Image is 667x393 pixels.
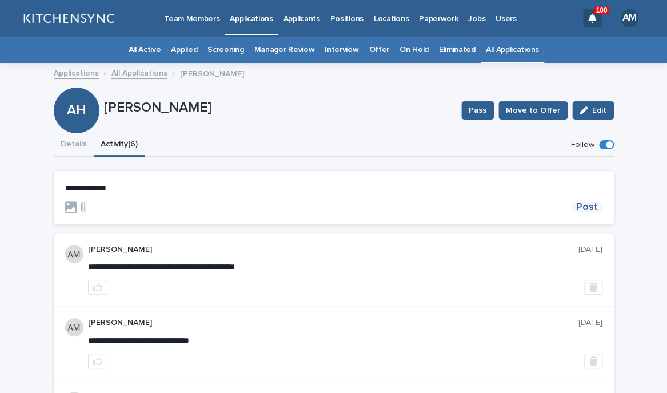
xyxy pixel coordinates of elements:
[128,37,161,63] a: All Active
[54,66,99,79] a: Applications
[54,133,94,157] button: Details
[592,106,606,114] span: Edit
[111,66,167,79] a: All Applications
[325,37,358,63] a: Interview
[498,101,568,120] button: Move to Offer
[572,202,602,212] button: Post
[88,280,107,295] button: like this post
[254,37,314,63] a: Manager Review
[571,140,594,150] p: Follow
[23,7,114,30] img: lGNCzQTxQVKGkIr0XjOy
[584,354,602,368] button: Delete post
[506,105,560,116] span: Move to Offer
[207,37,243,63] a: Screening
[369,37,389,63] a: Offer
[54,56,99,118] div: AH
[180,66,244,79] p: [PERSON_NAME]
[578,318,602,328] p: [DATE]
[439,37,476,63] a: Eliminated
[88,318,578,328] p: [PERSON_NAME]
[576,202,598,212] span: Post
[461,101,494,120] button: Pass
[596,6,607,14] p: 100
[88,354,107,368] button: like this post
[578,245,602,255] p: [DATE]
[584,280,602,295] button: Delete post
[572,101,614,120] button: Edit
[620,9,638,27] div: AM
[400,37,429,63] a: On Hold
[469,105,486,116] span: Pass
[94,133,145,157] button: Activity (6)
[104,100,452,116] p: [PERSON_NAME]
[88,245,578,255] p: [PERSON_NAME]
[171,37,197,63] a: Applied
[583,9,601,27] div: 100
[486,37,539,63] a: All Applications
